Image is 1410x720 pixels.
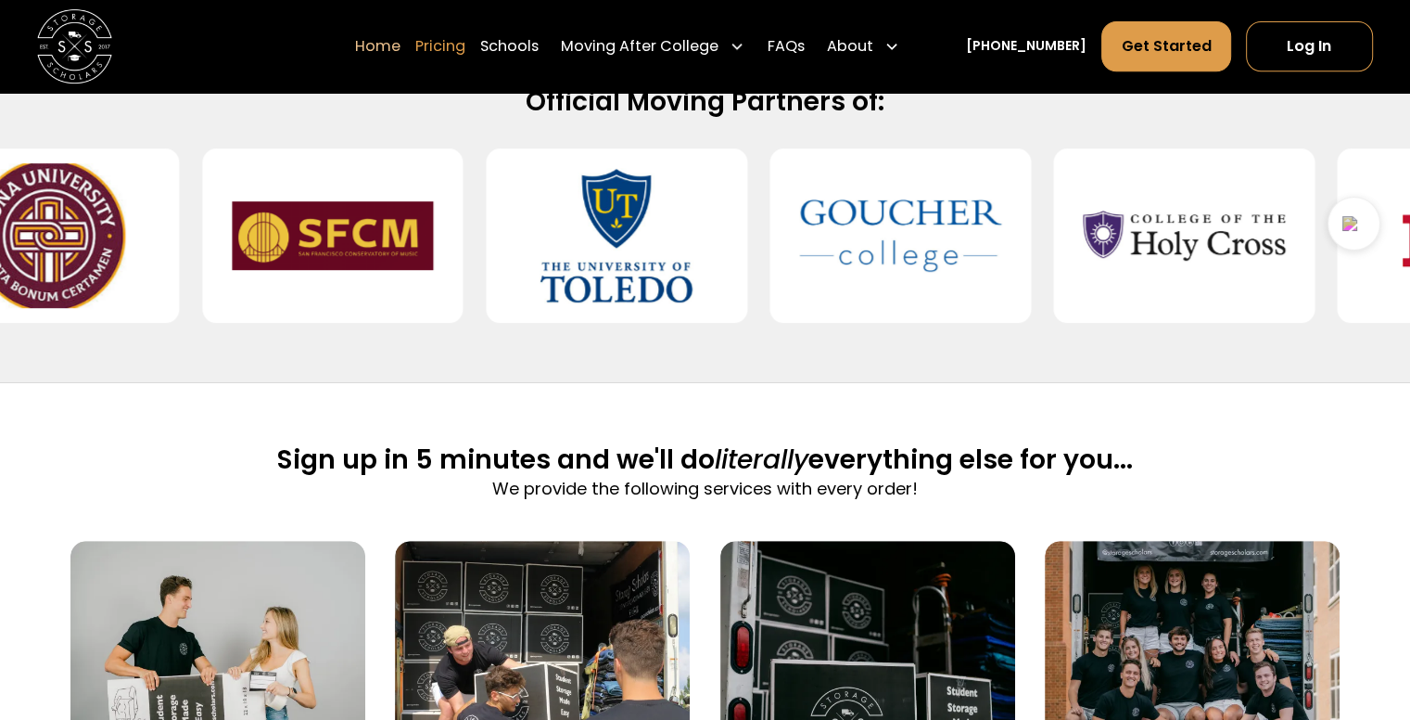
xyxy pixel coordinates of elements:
a: Log In [1246,21,1373,71]
img: San Francisco Conservatory of Music [232,163,434,308]
img: College of the Holy Cross [1084,163,1286,308]
img: University of Toledo [515,163,718,308]
div: About [827,35,873,58]
img: Storage Scholars main logo [37,9,112,84]
div: About [819,20,907,72]
h2: Official Moving Partners of: [108,84,1302,119]
a: Get Started [1101,21,1230,71]
div: Moving After College [561,35,718,58]
a: FAQs [767,20,804,72]
a: home [37,9,112,84]
a: Home [355,20,400,72]
h2: Sign up in 5 minutes and we'll do everything else for you... [277,443,1133,477]
a: Schools [480,20,539,72]
img: Goucher College [799,163,1001,308]
p: We provide the following services with every order! [277,476,1133,501]
div: Moving After College [553,20,752,72]
a: [PHONE_NUMBER] [966,37,1086,57]
span: literally [715,441,808,478]
a: Pricing [415,20,465,72]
